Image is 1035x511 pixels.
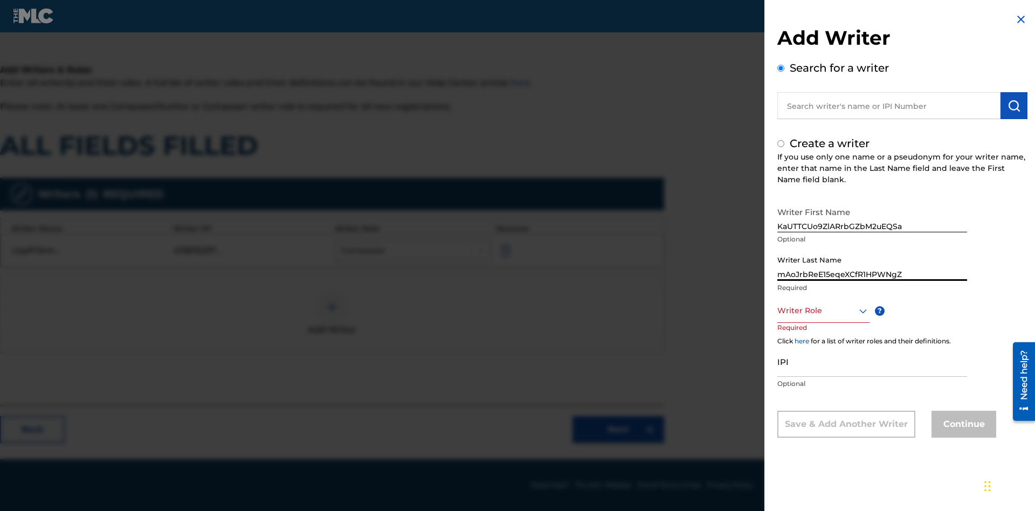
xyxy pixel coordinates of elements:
[1005,338,1035,426] iframe: Resource Center
[790,137,870,150] label: Create a writer
[777,336,1027,346] div: Click for a list of writer roles and their definitions.
[777,234,967,244] p: Optional
[981,459,1035,511] iframe: Chat Widget
[13,8,54,24] img: MLC Logo
[777,323,818,347] p: Required
[777,26,1027,53] h2: Add Writer
[777,283,967,293] p: Required
[777,151,1027,185] div: If you use only one name or a pseudonym for your writer name, enter that name in the Last Name fi...
[790,61,889,74] label: Search for a writer
[795,337,809,345] a: here
[1008,99,1020,112] img: Search Works
[777,92,1000,119] input: Search writer's name or IPI Number
[777,379,967,389] p: Optional
[984,470,991,502] div: Drag
[875,306,885,316] span: ?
